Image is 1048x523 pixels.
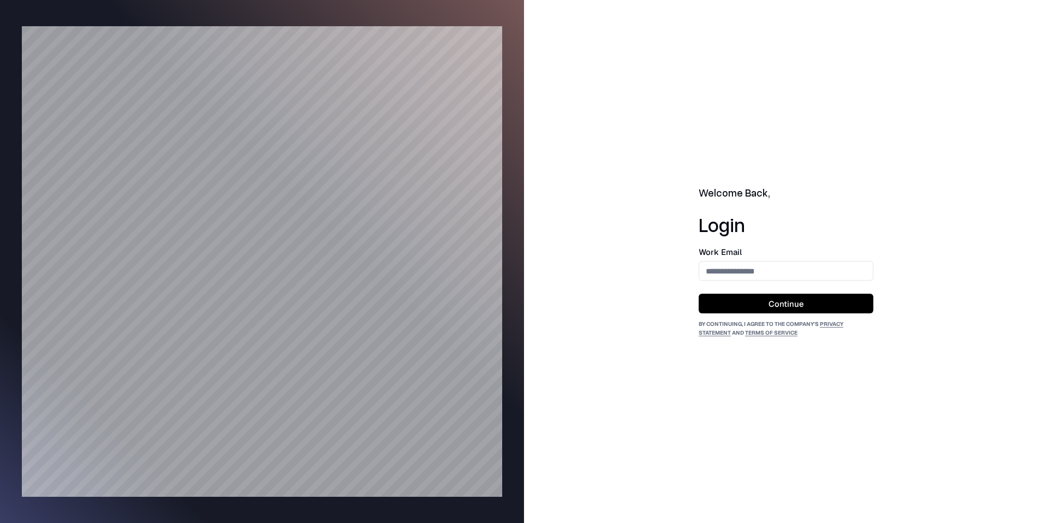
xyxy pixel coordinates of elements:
[745,329,797,336] a: Terms of Service
[699,213,873,235] h1: Login
[699,186,873,201] h2: Welcome Back,
[699,294,873,313] button: Continue
[699,320,873,337] div: By continuing, I agree to the Company's and
[699,248,873,257] label: Work Email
